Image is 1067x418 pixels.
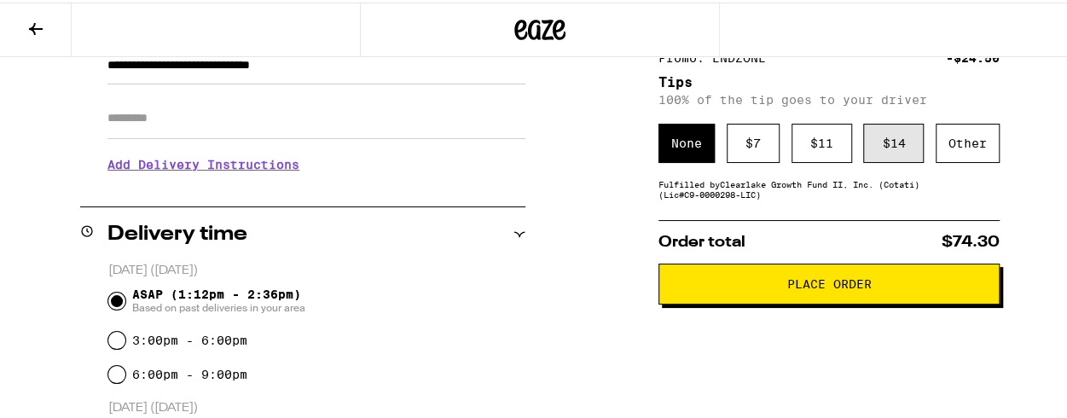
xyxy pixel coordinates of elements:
div: Promo: ENDZONE [658,49,778,61]
div: -$24.50 [946,49,1000,61]
span: Hi. Need any help? [10,12,123,26]
p: [DATE] ([DATE]) [108,398,525,414]
h2: Delivery time [107,222,247,242]
span: Based on past deliveries in your area [132,299,305,312]
span: Order total [658,232,745,247]
button: Place Order [658,261,1000,302]
p: [DATE] ([DATE]) [108,260,525,276]
span: $74.30 [942,232,1000,247]
span: ASAP (1:12pm - 2:36pm) [132,285,305,312]
div: Other [936,121,1000,160]
h5: Tips [658,73,1000,87]
p: 100% of the tip goes to your driver [658,90,1000,104]
span: Place Order [787,276,872,287]
h3: Add Delivery Instructions [107,142,525,182]
div: $ 14 [863,121,924,160]
div: $ 7 [727,121,780,160]
label: 6:00pm - 9:00pm [132,365,247,379]
div: Fulfilled by Clearlake Growth Fund II, Inc. (Cotati) (Lic# C9-0000298-LIC ) [658,177,1000,197]
div: None [658,121,715,160]
div: $ 11 [792,121,852,160]
label: 3:00pm - 6:00pm [132,331,247,345]
p: We'll contact you at [PHONE_NUMBER] when we arrive [107,182,525,195]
